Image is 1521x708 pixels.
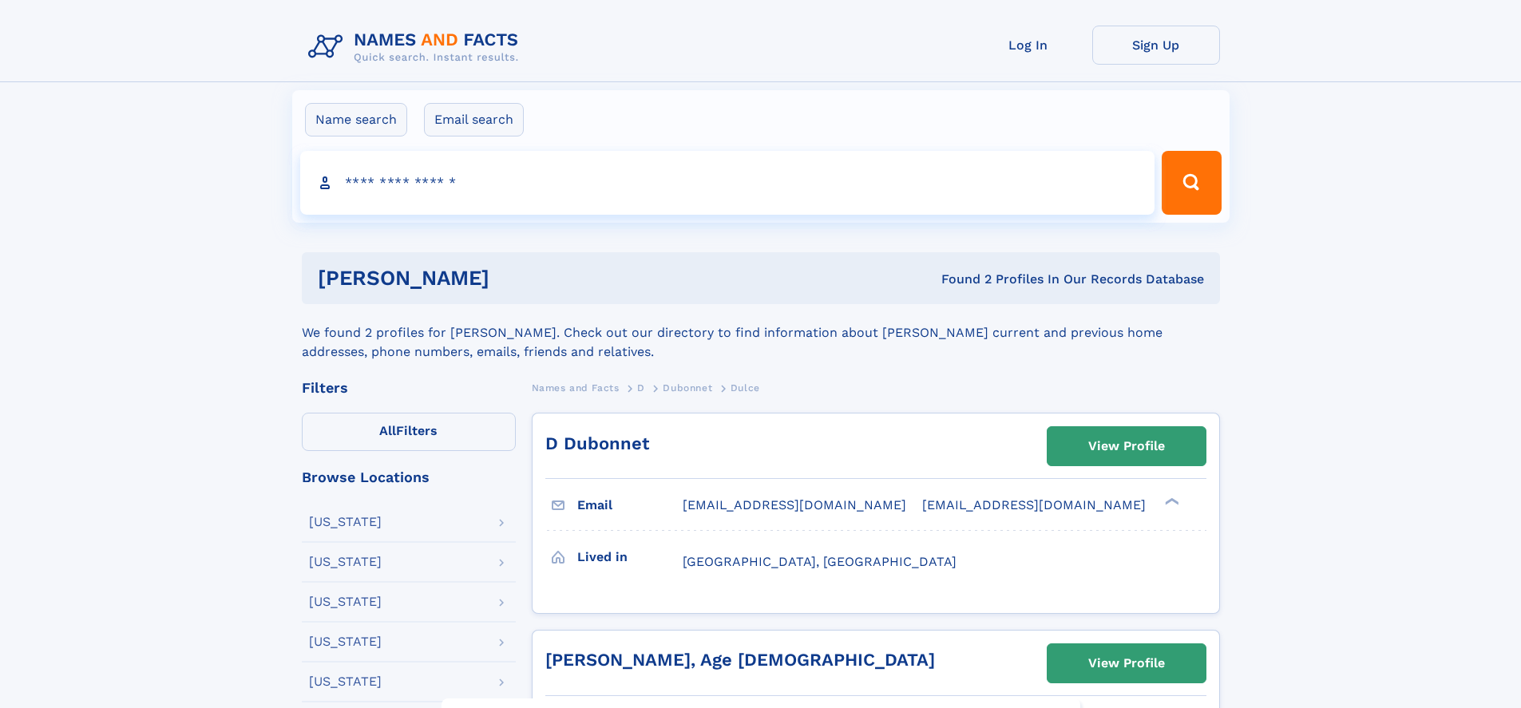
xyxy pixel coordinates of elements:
div: Filters [302,381,516,395]
span: Dulce [731,382,760,394]
div: [US_STATE] [309,675,382,688]
span: All [379,423,396,438]
div: View Profile [1088,428,1165,465]
button: Search Button [1162,151,1221,215]
span: [EMAIL_ADDRESS][DOMAIN_NAME] [922,497,1146,512]
a: D [637,378,645,398]
a: Log In [964,26,1092,65]
div: [US_STATE] [309,595,382,608]
div: [US_STATE] [309,556,382,568]
span: Dubonnet [663,382,712,394]
label: Filters [302,413,516,451]
input: search input [300,151,1155,215]
a: Dubonnet [663,378,712,398]
div: Browse Locations [302,470,516,485]
a: View Profile [1048,644,1206,682]
a: View Profile [1048,427,1206,465]
div: Found 2 Profiles In Our Records Database [715,271,1204,288]
a: Names and Facts [532,378,620,398]
h1: [PERSON_NAME] [318,268,715,288]
span: [GEOGRAPHIC_DATA], [GEOGRAPHIC_DATA] [683,554,957,569]
a: Sign Up [1092,26,1220,65]
span: [EMAIL_ADDRESS][DOMAIN_NAME] [683,497,906,512]
label: Email search [424,103,524,136]
a: [PERSON_NAME], Age [DEMOGRAPHIC_DATA] [545,650,935,670]
div: We found 2 profiles for [PERSON_NAME]. Check out our directory to find information about [PERSON_... [302,304,1220,362]
h3: Lived in [577,544,683,571]
h3: Email [577,492,683,519]
a: D Dubonnet [545,433,649,453]
div: ❯ [1161,496,1180,507]
img: Logo Names and Facts [302,26,532,69]
label: Name search [305,103,407,136]
span: D [637,382,645,394]
div: View Profile [1088,645,1165,682]
div: [US_STATE] [309,516,382,528]
div: [US_STATE] [309,635,382,648]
